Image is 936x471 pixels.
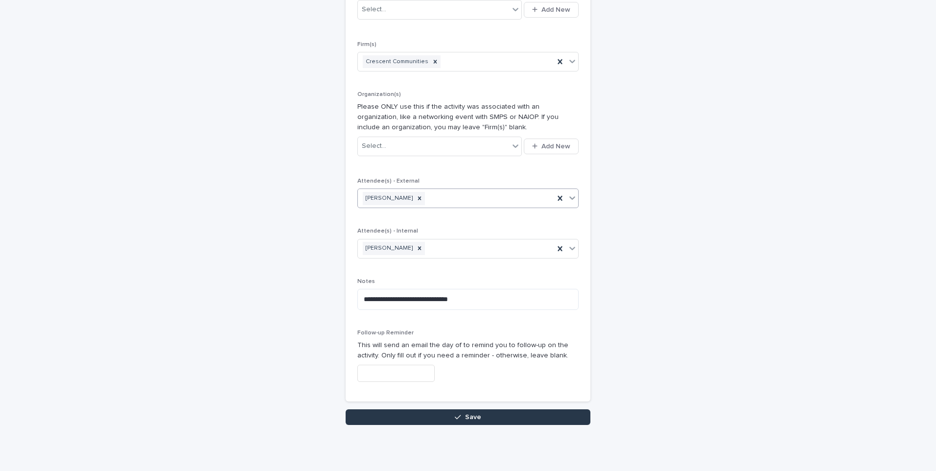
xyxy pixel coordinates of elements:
[524,2,579,18] button: Add New
[357,178,420,184] span: Attendee(s) - External
[363,55,430,69] div: Crescent Communities
[357,102,579,132] p: Please ONLY use this if the activity was associated with an organization, like a networking event...
[357,279,375,284] span: Notes
[362,141,386,151] div: Select...
[357,330,414,336] span: Follow-up Reminder
[357,42,376,47] span: Firm(s)
[363,192,414,205] div: [PERSON_NAME]
[357,92,401,97] span: Organization(s)
[346,409,590,425] button: Save
[363,242,414,255] div: [PERSON_NAME]
[357,340,579,361] p: This will send an email the day of to remind you to follow-up on the activity. Only fill out if y...
[362,4,386,15] div: Select...
[524,139,579,154] button: Add New
[541,143,570,150] span: Add New
[465,414,481,421] span: Save
[357,228,418,234] span: Attendee(s) - Internal
[541,6,570,13] span: Add New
